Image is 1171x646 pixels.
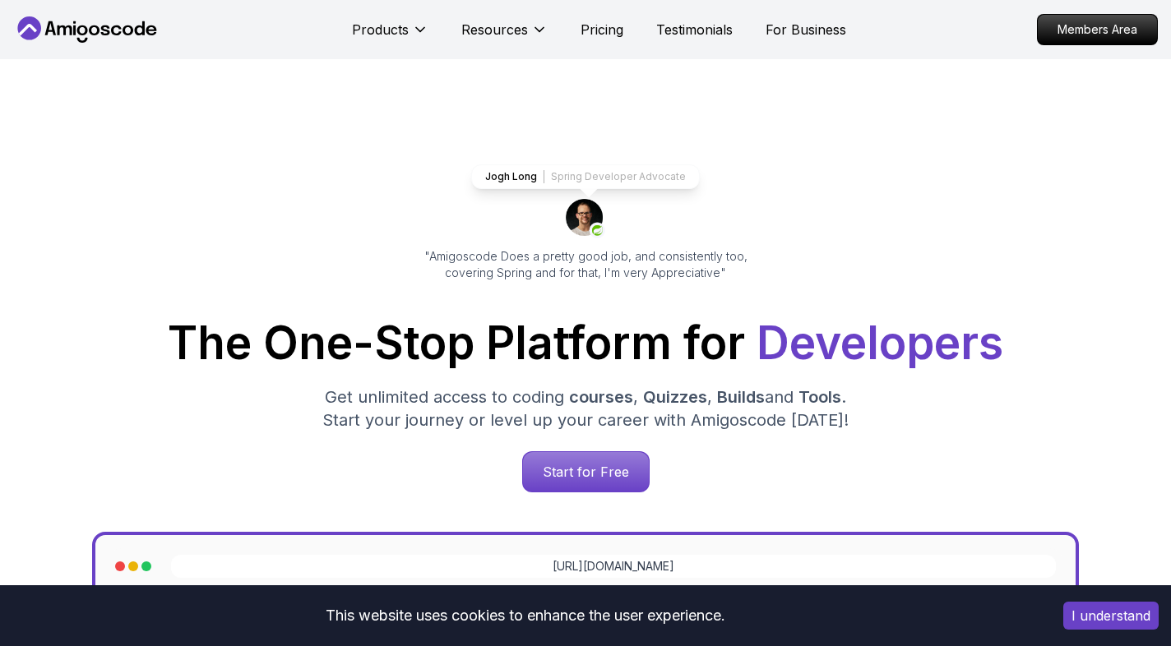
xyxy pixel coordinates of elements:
[581,20,623,39] a: Pricing
[1037,14,1158,45] a: Members Area
[485,170,537,183] p: Jogh Long
[643,387,707,407] span: Quizzes
[757,316,1003,370] span: Developers
[522,451,650,492] a: Start for Free
[656,20,733,39] a: Testimonials
[798,387,841,407] span: Tools
[461,20,548,53] button: Resources
[1038,15,1157,44] p: Members Area
[523,452,649,491] p: Start for Free
[309,385,862,431] p: Get unlimited access to coding , , and . Start your journey or level up your career with Amigosco...
[717,387,765,407] span: Builds
[569,387,633,407] span: courses
[1063,602,1159,630] button: Accept cookies
[401,248,770,281] p: "Amigoscode Does a pretty good job, and consistently too, covering Spring and for that, I'm very ...
[352,20,409,39] p: Products
[553,558,674,574] a: [URL][DOMAIN_NAME]
[23,321,1148,366] h1: The One-Stop Platform for
[766,20,846,39] a: For Business
[352,20,428,53] button: Products
[12,598,1039,634] div: This website uses cookies to enhance the user experience.
[551,170,686,183] p: Spring Developer Advocate
[461,20,528,39] p: Resources
[566,199,605,238] img: josh long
